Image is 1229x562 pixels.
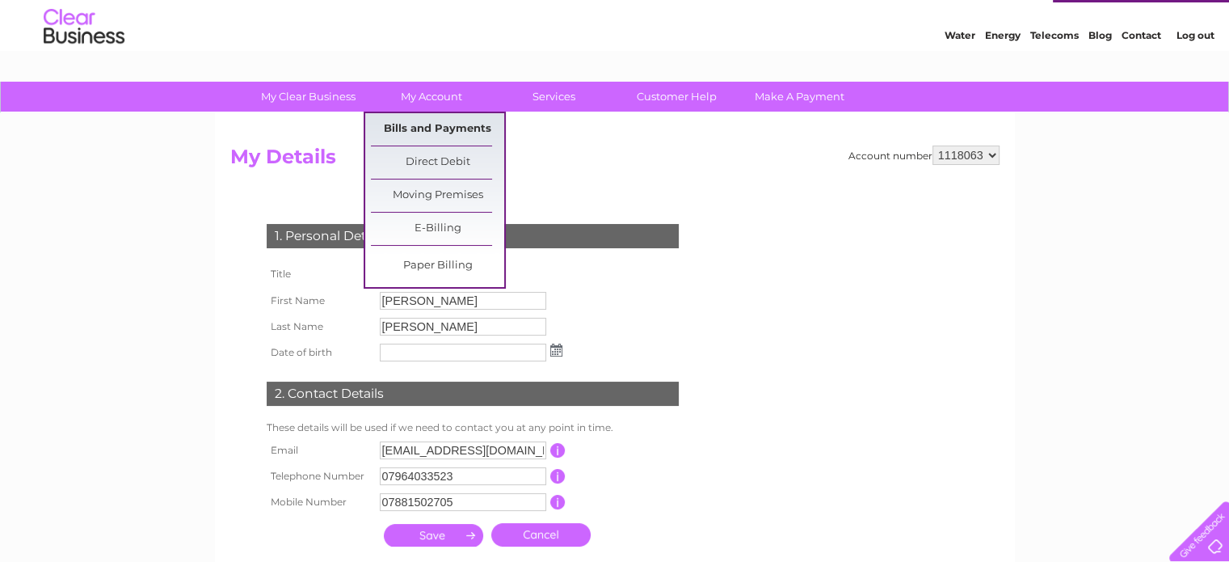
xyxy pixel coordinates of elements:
[263,418,683,437] td: These details will be used if we need to contact you at any point in time.
[230,146,1000,176] h2: My Details
[371,180,504,212] a: Moving Premises
[945,69,975,81] a: Water
[985,69,1021,81] a: Energy
[267,382,679,406] div: 2. Contact Details
[263,260,376,288] th: Title
[234,9,997,78] div: Clear Business is a trading name of Verastar Limited (registered in [GEOGRAPHIC_DATA] No. 3667643...
[263,340,376,366] th: Date of birth
[1176,69,1214,81] a: Log out
[924,8,1036,28] a: 0333 014 3131
[1122,69,1161,81] a: Contact
[1088,69,1112,81] a: Blog
[263,489,376,515] th: Mobile Number
[371,113,504,146] a: Bills and Payments
[267,224,679,248] div: 1. Personal Details
[848,146,1000,165] div: Account number
[43,42,125,91] img: logo.png
[263,437,376,463] th: Email
[610,82,743,112] a: Customer Help
[550,344,562,357] img: ...
[487,82,621,112] a: Services
[371,213,504,245] a: E-Billing
[371,250,504,282] a: Paper Billing
[550,469,566,484] input: Information
[550,495,566,509] input: Information
[263,314,376,340] th: Last Name
[491,523,591,547] a: Cancel
[263,288,376,314] th: First Name
[1030,69,1079,81] a: Telecoms
[263,463,376,489] th: Telephone Number
[733,82,866,112] a: Make A Payment
[384,524,483,547] input: Submit
[371,146,504,179] a: Direct Debit
[242,82,375,112] a: My Clear Business
[364,82,498,112] a: My Account
[550,443,566,458] input: Information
